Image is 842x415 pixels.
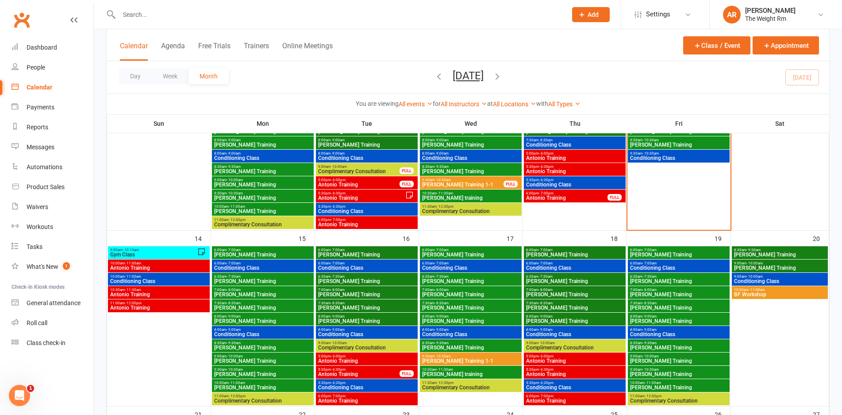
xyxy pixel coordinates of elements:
span: - 7:30am [538,275,553,279]
span: Conditioning Class [526,332,624,337]
span: [PERSON_NAME] Training [214,129,312,134]
span: 7:30am [422,301,520,305]
span: 9:00am [318,165,400,169]
span: - 11:00am [229,205,245,209]
span: Conditioning Class [422,332,520,337]
span: 6:00pm [318,218,416,222]
span: Conditioning Class [630,265,728,271]
span: 9:30am [630,138,728,142]
span: 5:30pm [526,178,624,182]
span: 8:00am [214,314,312,318]
a: Dashboard [12,38,93,58]
span: [PERSON_NAME] Training [422,305,520,310]
span: - 9:00am [434,314,449,318]
span: 8:30am [422,165,520,169]
span: - 9:00am [331,151,345,155]
span: 5:00pm [318,178,400,182]
span: 8:00am [630,328,728,332]
span: 7:30am [214,301,312,305]
span: - 9:00am [227,314,241,318]
div: AR [723,6,741,23]
span: - 8:00am [331,288,345,292]
span: Settings [646,4,670,24]
span: Conditioning Class [318,209,416,214]
span: - 8:30am [538,301,553,305]
span: 8:00am [422,328,520,332]
span: - 9:00am [331,328,345,332]
span: - 9:30am [227,341,241,345]
span: - 7:30am [642,275,657,279]
span: Complimentary Consultation [214,222,312,227]
span: - 9:00am [642,314,657,318]
span: - 10:30am [227,191,243,195]
span: 8:30am [214,165,312,169]
span: - 10:00am [331,165,347,169]
span: 6:30am [630,275,728,279]
div: Tasks [27,243,42,250]
span: - 8:30am [642,301,657,305]
span: 5:30pm [318,191,405,195]
span: 10:30am [422,191,520,195]
span: [PERSON_NAME] training [422,195,520,201]
span: 6:00am [630,248,728,252]
span: 8:00am [630,314,728,318]
span: 7:00am [526,288,624,292]
strong: at [487,100,493,107]
span: Conditioning Class [110,279,208,284]
button: [DATE] [453,70,484,82]
a: Calendar [12,78,93,97]
span: 9:00am [214,178,312,182]
span: 9:30am [214,191,312,195]
div: What's New [27,263,58,270]
span: 8:00am [422,138,520,142]
span: 8:00am [318,138,416,142]
span: [PERSON_NAME] Training [630,252,728,257]
span: 6:00pm [526,191,608,195]
span: 10:00am [734,288,826,292]
span: 6:00am [526,248,624,252]
span: [PERSON_NAME] Training [214,209,312,214]
span: 9:00am [110,248,197,252]
span: [PERSON_NAME] Training [526,292,624,297]
span: 8:00am [422,151,520,155]
span: 8:00am [318,328,416,332]
span: 5:00pm [526,151,624,155]
a: What's New1 [12,257,93,277]
span: 8:00am [214,328,312,332]
button: Calendar [120,42,148,61]
span: Antonio Training [110,305,208,310]
span: 1 [27,385,34,392]
span: - 7:00am [642,261,657,265]
span: - 9:00am [331,138,345,142]
span: Conditioning Class [422,265,520,271]
span: [PERSON_NAME] Training [630,305,728,310]
div: 19 [715,231,731,245]
span: [PERSON_NAME] Training [526,318,624,324]
span: 10:00am [110,275,208,279]
span: Antonio Training [110,265,208,271]
span: - 11:00am [125,261,141,265]
span: 7:30am [318,301,416,305]
span: 1 [63,262,70,270]
span: 7:30am [526,301,624,305]
span: 10:30am [110,288,208,292]
span: [PERSON_NAME] Training [734,265,826,271]
span: Antonio Training [318,195,405,201]
span: - 7:00am [434,261,449,265]
span: [PERSON_NAME] Training [214,142,312,147]
th: Mon [211,114,315,133]
span: Complimentary Consultation [318,169,400,174]
iframe: Intercom live chat [9,385,30,406]
span: Conditioning Class [422,155,520,161]
span: 6:30am [422,275,520,279]
span: [PERSON_NAME] Training [630,129,728,134]
span: 7:30am [526,138,624,142]
span: [PERSON_NAME] Training [422,279,520,284]
div: The Weight Rm [745,15,796,23]
a: Clubworx [11,9,33,31]
span: 8:00am [318,314,416,318]
span: 6:00am [526,261,624,265]
span: [PERSON_NAME] Training [630,142,728,147]
span: - 7:30am [434,275,449,279]
span: 11:00am [214,218,312,222]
